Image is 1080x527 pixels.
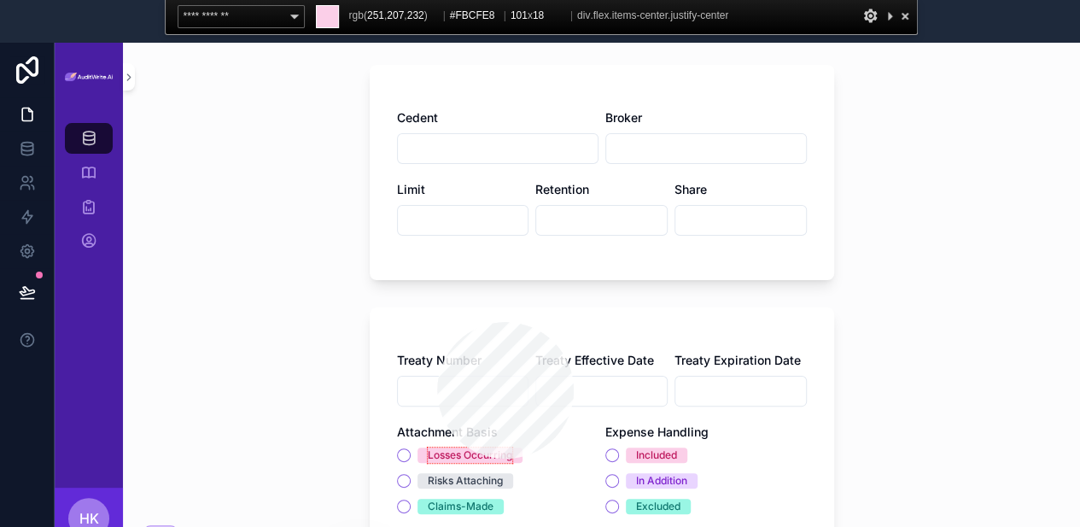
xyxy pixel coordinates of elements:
span: rgb( , , ) [349,5,439,26]
span: 251 [367,9,384,21]
div: Claims-Made [428,499,493,514]
span: Treaty Expiration Date [674,353,801,367]
span: Attachment Basis [397,425,498,439]
span: Share [674,182,707,196]
span: Broker [605,110,642,125]
div: In Addition [636,473,687,489]
div: scrollable content [55,111,123,278]
span: div [577,5,728,26]
div: Close and Stop Picking [896,5,914,26]
span: | [443,9,446,21]
span: Treaty Effective Date [535,353,654,367]
span: Treaty Number [397,353,482,367]
span: Cedent [397,110,438,125]
span: Expense Handling [605,425,709,439]
span: x [511,5,566,26]
div: Losses Occurring [428,448,512,463]
span: #FBCFE8 [450,5,499,26]
div: Collapse This Panel [883,5,896,26]
span: .flex.items-center.justify-center [590,9,728,21]
span: Limit [397,182,425,196]
span: | [570,9,573,21]
span: Retention [535,182,589,196]
img: App logo [65,73,113,82]
span: | [504,9,506,21]
span: 232 [407,9,424,21]
div: Options [862,5,879,26]
div: Risks Attaching [428,473,503,489]
span: 101 [511,9,528,21]
span: 18 [533,9,544,21]
span: 207 [387,9,404,21]
div: Included [636,448,677,463]
div: Excluded [636,499,680,514]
